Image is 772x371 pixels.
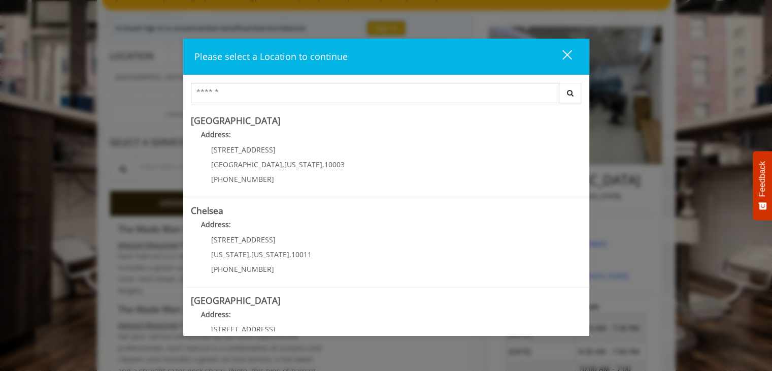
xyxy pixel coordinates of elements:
div: Center Select [191,83,582,108]
span: [US_STATE] [284,160,322,169]
span: [US_STATE] [211,250,249,259]
span: 10003 [324,160,345,169]
b: Address: [201,130,231,139]
span: 10011 [291,250,312,259]
span: , [322,160,324,169]
span: Please select a Location to continue [194,50,348,63]
b: Address: [201,310,231,319]
span: [STREET_ADDRESS] [211,324,276,334]
b: [GEOGRAPHIC_DATA] [191,294,281,306]
span: [PHONE_NUMBER] [211,174,274,184]
span: , [249,250,251,259]
input: Search Center [191,83,559,103]
span: [US_STATE] [251,250,289,259]
button: close dialog [544,46,578,67]
span: Feedback [758,161,767,197]
div: close dialog [551,49,571,65]
span: , [282,160,284,169]
span: [STREET_ADDRESS] [211,145,276,154]
b: [GEOGRAPHIC_DATA] [191,114,281,127]
span: [GEOGRAPHIC_DATA] [211,160,282,169]
button: Feedback - Show survey [753,151,772,220]
span: [STREET_ADDRESS] [211,235,276,244]
b: Address: [201,220,231,229]
i: Search button [564,89,576,97]
span: [PHONE_NUMBER] [211,264,274,274]
b: Chelsea [191,204,223,217]
span: , [289,250,291,259]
